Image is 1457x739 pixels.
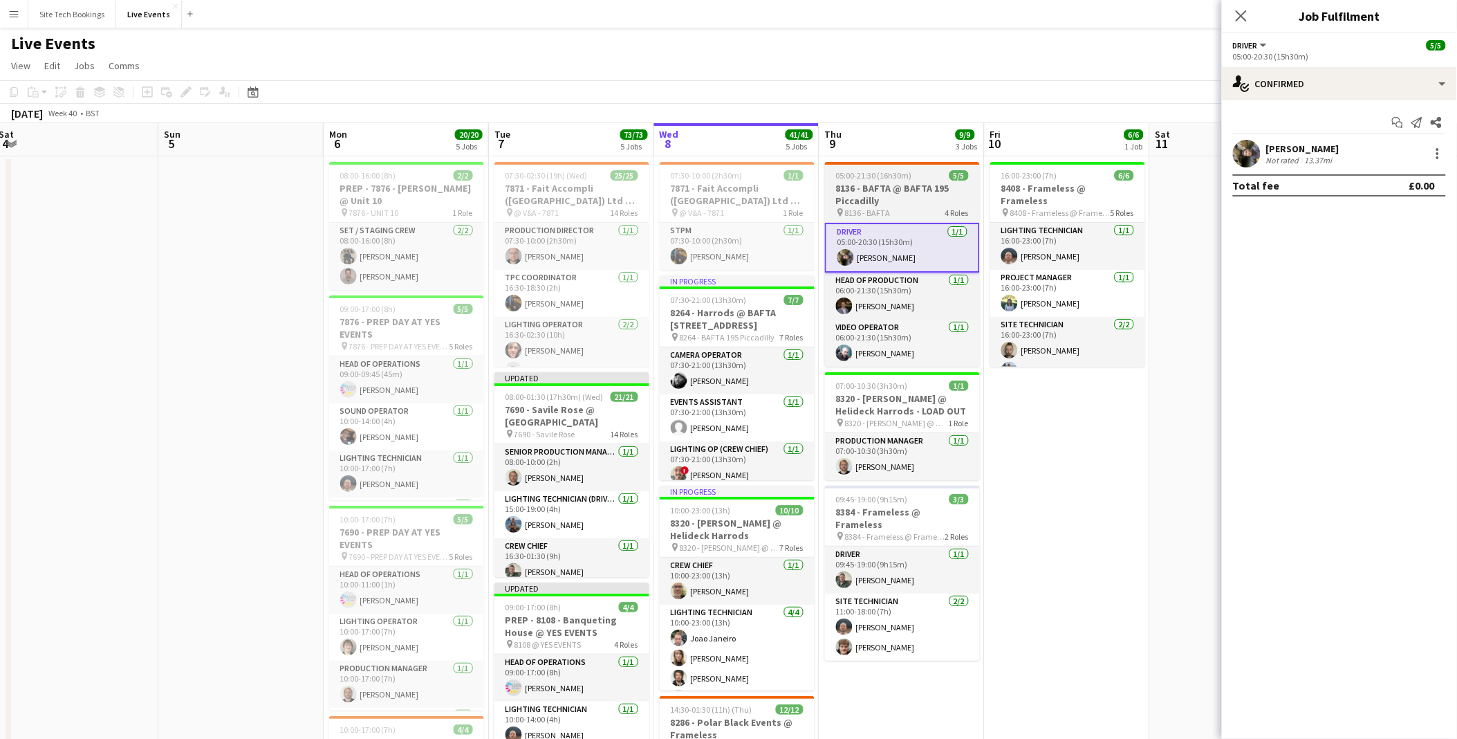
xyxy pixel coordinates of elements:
[836,381,908,391] span: 07:00-10:30 (3h30m)
[1222,67,1457,100] div: Confirmed
[836,170,912,181] span: 05:00-21:30 (16h30m)
[494,182,649,207] h3: 7871 - Fait Accompli ([GEOGRAPHIC_DATA]) Ltd @ V&A
[990,223,1145,270] app-card-role: Lighting Technician1/116:00-23:00 (7h)[PERSON_NAME]
[825,486,980,661] app-job-card: 09:45-19:00 (9h15m)3/38384 - Frameless @ Frameless 8384 - Frameless @ Frameless2 RolesDriver1/109...
[825,433,980,480] app-card-role: Production Manager1/107:00-10:30 (3h30m)[PERSON_NAME]
[949,170,969,181] span: 5/5
[329,403,484,450] app-card-role: Sound Operator1/110:00-14:00 (4h)[PERSON_NAME]
[6,57,36,75] a: View
[340,170,396,181] span: 08:00-16:00 (8h)
[74,60,95,72] span: Jobs
[327,136,347,152] span: 6
[329,295,484,500] app-job-card: 09:00-17:00 (8h)5/57876 - PREP DAY AT YES EVENTS 7876 - PREP DAY AT YES EVENTS5 RolesHead of Oper...
[619,602,638,612] span: 4/4
[1125,141,1143,152] div: 1 Job
[1233,179,1280,192] div: Total fee
[990,317,1145,384] app-card-role: Site Technician2/216:00-23:00 (7h)[PERSON_NAME][PERSON_NAME]
[494,317,649,384] app-card-role: Lighting Operator2/216:30-02:30 (10h)[PERSON_NAME][PERSON_NAME]
[329,506,484,711] app-job-card: 10:00-17:00 (7h)5/57690 - PREP DAY AT YES EVENTS 7690 - PREP DAY AT YES EVENTS5 RolesHead of Oper...
[329,661,484,708] app-card-role: Production Manager1/110:00-17:00 (7h)[PERSON_NAME]
[660,347,815,394] app-card-role: Camera Operator1/107:30-21:00 (13h30m)[PERSON_NAME]
[671,704,752,715] span: 14:30-01:30 (11h) (Thu)
[660,182,815,207] h3: 7871 - Fait Accompli ([GEOGRAPHIC_DATA]) Ltd @ V&A - LOAD OUT
[494,655,649,702] app-card-role: Head of Operations1/109:00-17:00 (8h)[PERSON_NAME]
[454,724,473,735] span: 4/4
[1266,155,1302,165] div: Not rated
[494,491,649,538] app-card-role: Lighting Technician (Driver)1/115:00-19:00 (4h)[PERSON_NAME]
[825,162,980,367] app-job-card: 05:00-21:30 (16h30m)5/58136 - BAFTA @ BAFTA 195 Piccadilly 8136 - BAFTA4 RolesDriver1/105:00-20:3...
[449,341,473,352] span: 5 Roles
[453,208,473,218] span: 1 Role
[1124,129,1144,140] span: 6/6
[945,208,969,218] span: 4 Roles
[825,372,980,480] div: 07:00-10:30 (3h30m)1/18320 - [PERSON_NAME] @ Helideck Harrods - LOAD OUT 8320 - [PERSON_NAME] @ H...
[956,129,975,140] span: 9/9
[945,531,969,542] span: 2 Roles
[611,429,638,439] span: 14 Roles
[1222,7,1457,25] h3: Job Fulfilment
[1266,143,1339,155] div: [PERSON_NAME]
[611,170,638,181] span: 25/25
[494,372,649,383] div: Updated
[1156,128,1171,140] span: Sat
[620,129,648,140] span: 73/73
[660,275,815,480] app-job-card: In progress07:30-21:00 (13h30m)7/78264 - Harrods @ BAFTA [STREET_ADDRESS] 8264 - BAFTA 195 Piccad...
[329,162,484,290] app-job-card: 08:00-16:00 (8h)2/2PREP - 7876 - [PERSON_NAME] @ Unit 10 7876 - UNIT 101 RoleSet / Staging Crew2/...
[784,170,804,181] span: 1/1
[1153,136,1171,152] span: 11
[836,494,908,504] span: 09:45-19:00 (9h15m)
[494,372,649,577] app-job-card: Updated08:00-01:30 (17h30m) (Wed)21/217690 - Savile Rose @ [GEOGRAPHIC_DATA] 7690 - Savile Rose14...
[825,182,980,207] h3: 8136 - BAFTA @ BAFTA 195 Piccadilly
[660,486,815,497] div: In progress
[949,494,969,504] span: 3/3
[988,136,1001,152] span: 10
[845,531,945,542] span: 8384 - Frameless @ Frameless
[1409,179,1435,192] div: £0.00
[349,341,449,352] span: 7876 - PREP DAY AT YES EVENTS
[783,208,804,218] span: 1 Role
[329,182,484,207] h3: PREP - 7876 - [PERSON_NAME] @ Unit 10
[1302,155,1335,165] div: 13.37mi
[329,526,484,551] h3: 7690 - PREP DAY AT YES EVENTS
[329,316,484,340] h3: 7876 - PREP DAY AT YES EVENTS
[494,162,649,367] app-job-card: 07:30-02:30 (19h) (Wed)25/257871 - Fait Accompli ([GEOGRAPHIC_DATA]) Ltd @ V&A @ V&A - 787114 Rol...
[456,141,482,152] div: 5 Jobs
[494,403,649,428] h3: 7690 - Savile Rose @ [GEOGRAPHIC_DATA]
[329,223,484,290] app-card-role: Set / Staging Crew2/208:00-16:00 (8h)[PERSON_NAME][PERSON_NAME]
[658,136,679,152] span: 8
[786,141,813,152] div: 5 Jobs
[514,208,559,218] span: @ V&A - 7871
[1010,208,1111,218] span: 8408 - Frameless @ Frameless
[660,486,815,691] app-job-card: In progress10:00-23:00 (13h)10/108320 - [PERSON_NAME] @ Helideck Harrods 8320 - [PERSON_NAME] @ H...
[823,136,842,152] span: 9
[39,57,66,75] a: Edit
[86,108,100,118] div: BST
[780,542,804,553] span: 7 Roles
[1111,208,1134,218] span: 5 Roles
[340,514,396,524] span: 10:00-17:00 (7h)
[681,466,689,475] span: !
[454,514,473,524] span: 5/5
[109,60,140,72] span: Comms
[11,33,95,54] h1: Live Events
[494,614,649,639] h3: PREP - 8108 - Banqueting House @ YES EVENTS
[825,273,980,320] app-card-role: Head of Production1/106:00-21:30 (15h30m)[PERSON_NAME]
[660,223,815,270] app-card-role: STPM1/107:30-10:00 (2h30m)[PERSON_NAME]
[615,639,638,650] span: 4 Roles
[329,614,484,661] app-card-role: Lighting Operator1/110:00-17:00 (7h)[PERSON_NAME]
[611,392,638,402] span: 21/21
[454,304,473,314] span: 5/5
[116,1,182,28] button: Live Events
[776,704,804,715] span: 12/12
[660,558,815,605] app-card-role: Crew Chief1/110:00-23:00 (13h)[PERSON_NAME]
[825,392,980,417] h3: 8320 - [PERSON_NAME] @ Helideck Harrods - LOAD OUT
[514,639,582,650] span: 8108 @ YES EVENTS
[660,162,815,270] app-job-card: 07:30-10:00 (2h30m)1/17871 - Fait Accompli ([GEOGRAPHIC_DATA]) Ltd @ V&A - LOAD OUT @ V&A - 78711...
[990,162,1145,367] app-job-card: 16:00-23:00 (7h)6/68408 - Frameless @ Frameless 8408 - Frameless @ Frameless5 RolesLighting Techn...
[825,128,842,140] span: Thu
